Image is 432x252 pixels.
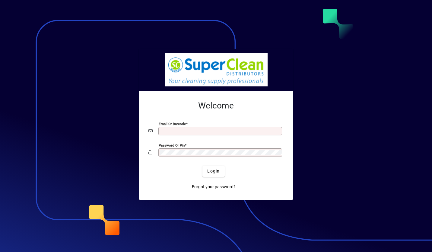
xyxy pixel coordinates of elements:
[192,184,236,190] span: Forgot your password?
[159,143,185,147] mat-label: Password or Pin
[148,101,284,111] h2: Welcome
[202,166,224,177] button: Login
[189,182,238,192] a: Forgot your password?
[159,121,186,126] mat-label: Email or Barcode
[207,168,220,174] span: Login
